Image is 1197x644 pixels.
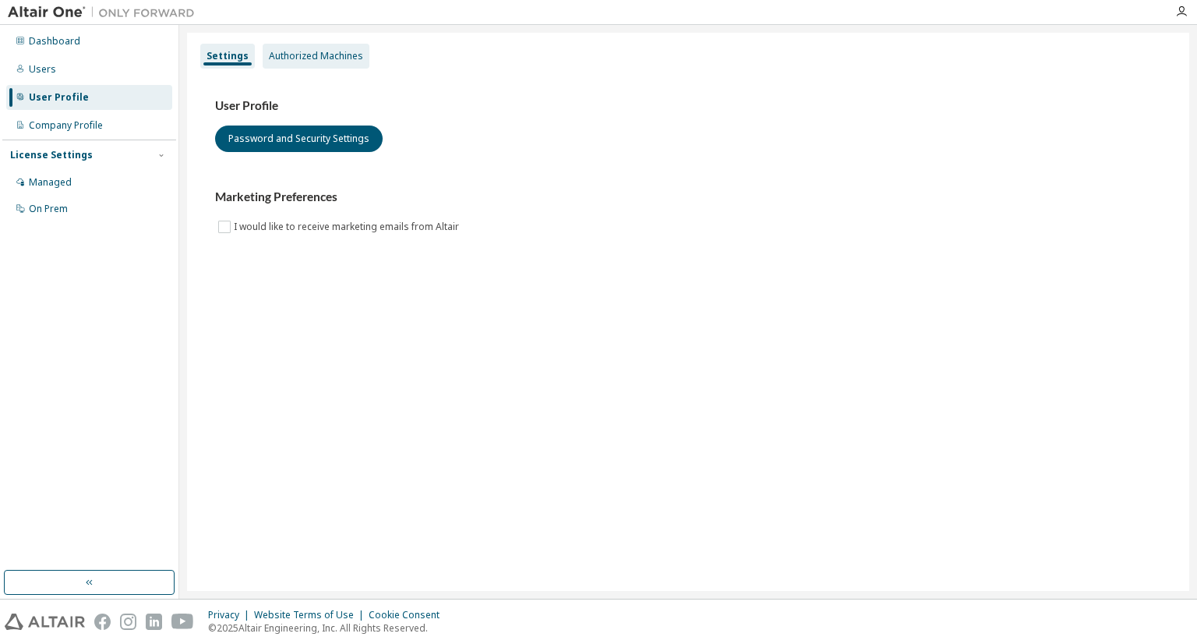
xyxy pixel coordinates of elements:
div: Privacy [208,609,254,621]
div: Company Profile [29,119,103,132]
div: Cookie Consent [369,609,449,621]
p: © 2025 Altair Engineering, Inc. All Rights Reserved. [208,621,449,635]
button: Password and Security Settings [215,126,383,152]
div: Users [29,63,56,76]
img: facebook.svg [94,614,111,630]
h3: User Profile [215,98,1161,114]
img: youtube.svg [171,614,194,630]
label: I would like to receive marketing emails from Altair [234,218,462,236]
img: linkedin.svg [146,614,162,630]
div: On Prem [29,203,68,215]
img: instagram.svg [120,614,136,630]
div: Settings [207,50,249,62]
div: Authorized Machines [269,50,363,62]
div: Dashboard [29,35,80,48]
img: Altair One [8,5,203,20]
div: Website Terms of Use [254,609,369,621]
div: User Profile [29,91,89,104]
div: License Settings [10,149,93,161]
div: Managed [29,176,72,189]
h3: Marketing Preferences [215,189,1161,205]
img: altair_logo.svg [5,614,85,630]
